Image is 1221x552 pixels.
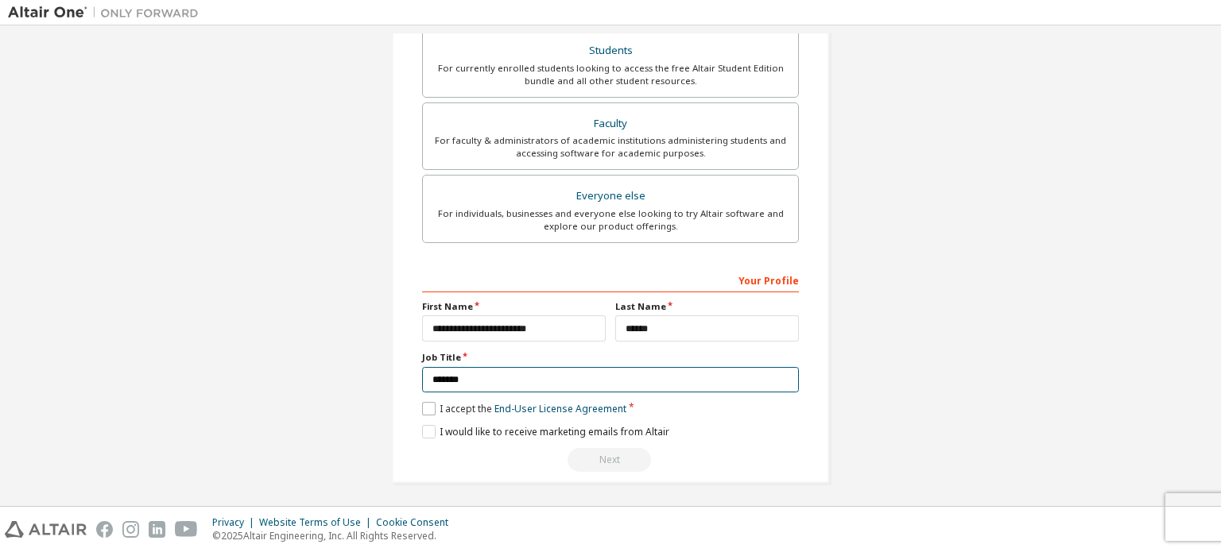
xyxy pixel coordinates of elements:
[259,516,376,529] div: Website Terms of Use
[422,351,799,364] label: Job Title
[5,521,87,538] img: altair_logo.svg
[96,521,113,538] img: facebook.svg
[422,402,626,415] label: I accept the
[432,207,789,233] div: For individuals, businesses and everyone else looking to try Altair software and explore our prod...
[494,402,626,415] a: End-User License Agreement
[422,448,799,472] div: Read and acccept EULA to continue
[432,113,789,135] div: Faculty
[615,300,799,313] label: Last Name
[149,521,165,538] img: linkedin.svg
[8,5,207,21] img: Altair One
[422,425,669,438] label: I would like to receive marketing emails from Altair
[432,62,789,87] div: For currently enrolled students looking to access the free Altair Student Edition bundle and all ...
[122,521,139,538] img: instagram.svg
[376,516,458,529] div: Cookie Consent
[175,521,198,538] img: youtube.svg
[212,529,458,542] p: © 2025 Altair Engineering, Inc. All Rights Reserved.
[422,300,606,313] label: First Name
[432,185,789,207] div: Everyone else
[212,516,259,529] div: Privacy
[432,134,789,160] div: For faculty & administrators of academic institutions administering students and accessing softwa...
[422,267,799,292] div: Your Profile
[432,40,789,62] div: Students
